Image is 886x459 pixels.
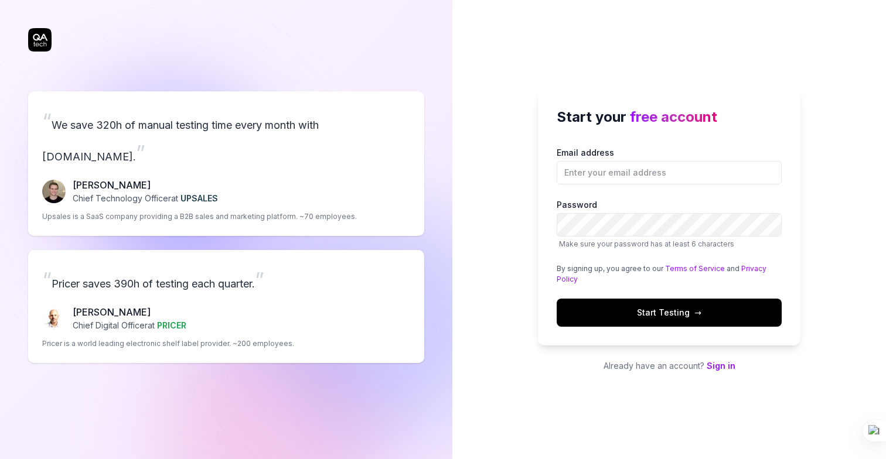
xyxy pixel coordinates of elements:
span: “ [42,267,52,293]
label: Password [557,198,782,249]
div: By signing up, you agree to our and [557,263,782,285]
span: “ [42,108,52,134]
span: Start Testing [637,306,701,318]
span: free account [630,108,717,125]
p: Already have an account? [538,359,800,372]
span: PRICER [157,320,186,330]
label: Email address [557,146,782,184]
p: We save 320h of manual testing time every month with [DOMAIN_NAME]. [42,105,410,169]
a: Privacy Policy [557,264,766,283]
p: Upsales is a SaaS company providing a B2B sales and marketing platform. ~70 employees. [42,211,357,222]
a: “We save 320h of manual testing time every month with [DOMAIN_NAME].”Fredrik Seidl[PERSON_NAME]Ch... [28,91,424,236]
span: ” [255,267,264,293]
a: Terms of Service [665,264,725,273]
img: Fredrik Seidl [42,180,66,203]
span: Make sure your password has at least 6 characters [559,239,734,248]
span: ” [136,140,145,166]
a: “Pricer saves 390h of testing each quarter.”Chris Chalkitis[PERSON_NAME]Chief Digital Officerat P... [28,250,424,363]
input: Email address [557,161,782,184]
p: [PERSON_NAME] [73,178,218,192]
h2: Start your [557,107,782,128]
img: Chris Chalkitis [42,307,66,330]
p: Chief Digital Officer at [73,319,186,331]
p: Pricer saves 390h of testing each quarter. [42,264,410,296]
p: [PERSON_NAME] [73,305,186,319]
a: Sign in [707,361,735,371]
p: Chief Technology Officer at [73,192,218,204]
p: Pricer is a world leading electronic shelf label provider. ~200 employees. [42,338,294,349]
input: PasswordMake sure your password has at least 6 characters [557,213,782,237]
span: → [694,306,701,318]
button: Start Testing→ [557,299,782,327]
span: UPSALES [180,193,218,203]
